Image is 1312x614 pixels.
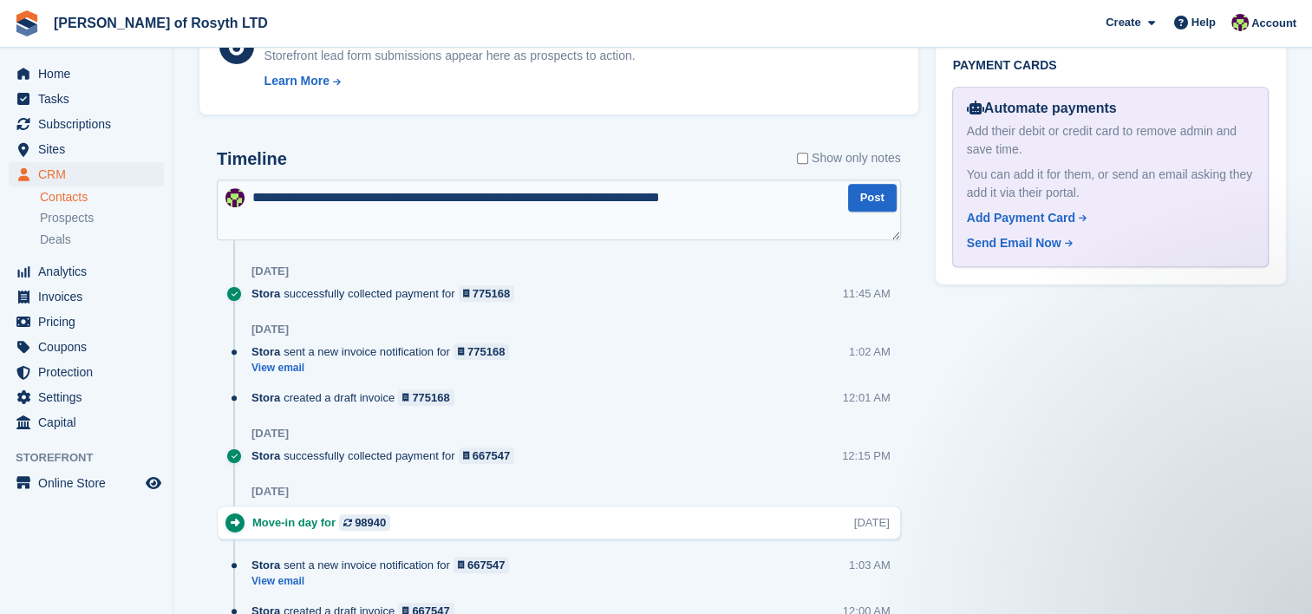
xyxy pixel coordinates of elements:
[38,360,142,384] span: Protection
[40,210,94,226] span: Prospects
[848,184,897,212] button: Post
[38,112,142,136] span: Subscriptions
[967,122,1254,159] div: Add their debit or credit card to remove admin and save time.
[1191,14,1216,31] span: Help
[143,473,164,493] a: Preview store
[967,166,1254,202] div: You can add it for them, or send an email asking they add it via their portal.
[251,285,280,302] span: Stora
[967,234,1061,252] div: Send Email Now
[854,514,890,531] div: [DATE]
[264,72,330,90] div: Learn More
[1251,15,1296,32] span: Account
[251,389,463,406] div: created a draft invoice
[454,343,510,360] a: 775168
[9,410,164,434] a: menu
[9,284,164,309] a: menu
[40,209,164,227] a: Prospects
[251,427,289,441] div: [DATE]
[842,447,891,464] div: 12:15 PM
[9,360,164,384] a: menu
[251,574,518,589] a: View email
[398,389,454,406] a: 775168
[251,265,289,278] div: [DATE]
[40,189,164,206] a: Contacts
[251,557,280,573] span: Stora
[264,47,636,65] div: Storefront lead form submissions appear here as prospects to action.
[849,343,891,360] div: 1:02 AM
[251,285,523,302] div: successfully collected payment for
[339,514,390,531] a: 98940
[9,310,164,334] a: menu
[473,447,510,464] div: 667547
[454,557,510,573] a: 667547
[251,343,518,360] div: sent a new invoice notification for
[16,449,173,467] span: Storefront
[797,149,901,167] label: Show only notes
[1231,14,1249,31] img: Nina Briggs
[849,557,891,573] div: 1:03 AM
[38,385,142,409] span: Settings
[251,389,280,406] span: Stora
[38,310,142,334] span: Pricing
[953,59,1269,73] h2: Payment cards
[38,137,142,161] span: Sites
[38,284,142,309] span: Invoices
[967,209,1247,227] a: Add Payment Card
[797,149,808,167] input: Show only notes
[225,188,245,207] img: Nina Briggs
[14,10,40,36] img: stora-icon-8386f47178a22dfd0bd8f6a31ec36ba5ce8667c1dd55bd0f319d3a0aa187defe.svg
[252,514,399,531] div: Move-in day for
[217,149,287,169] h2: Timeline
[251,361,518,376] a: View email
[9,259,164,284] a: menu
[473,285,510,302] div: 775168
[251,343,280,360] span: Stora
[459,285,515,302] a: 775168
[467,343,505,360] div: 775168
[1106,14,1140,31] span: Create
[38,87,142,111] span: Tasks
[459,447,515,464] a: 667547
[9,385,164,409] a: menu
[40,232,71,248] span: Deals
[38,471,142,495] span: Online Store
[38,62,142,86] span: Home
[9,112,164,136] a: menu
[40,231,164,249] a: Deals
[467,557,505,573] div: 667547
[47,9,275,37] a: [PERSON_NAME] of Rosyth LTD
[9,162,164,186] a: menu
[251,323,289,336] div: [DATE]
[843,285,891,302] div: 11:45 AM
[264,72,636,90] a: Learn More
[251,447,523,464] div: successfully collected payment for
[9,335,164,359] a: menu
[38,162,142,186] span: CRM
[355,514,386,531] div: 98940
[251,557,518,573] div: sent a new invoice notification for
[9,137,164,161] a: menu
[967,98,1254,119] div: Automate payments
[967,209,1075,227] div: Add Payment Card
[412,389,449,406] div: 775168
[38,335,142,359] span: Coupons
[9,62,164,86] a: menu
[38,410,142,434] span: Capital
[251,447,280,464] span: Stora
[9,87,164,111] a: menu
[9,471,164,495] a: menu
[843,389,891,406] div: 12:01 AM
[251,485,289,499] div: [DATE]
[38,259,142,284] span: Analytics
